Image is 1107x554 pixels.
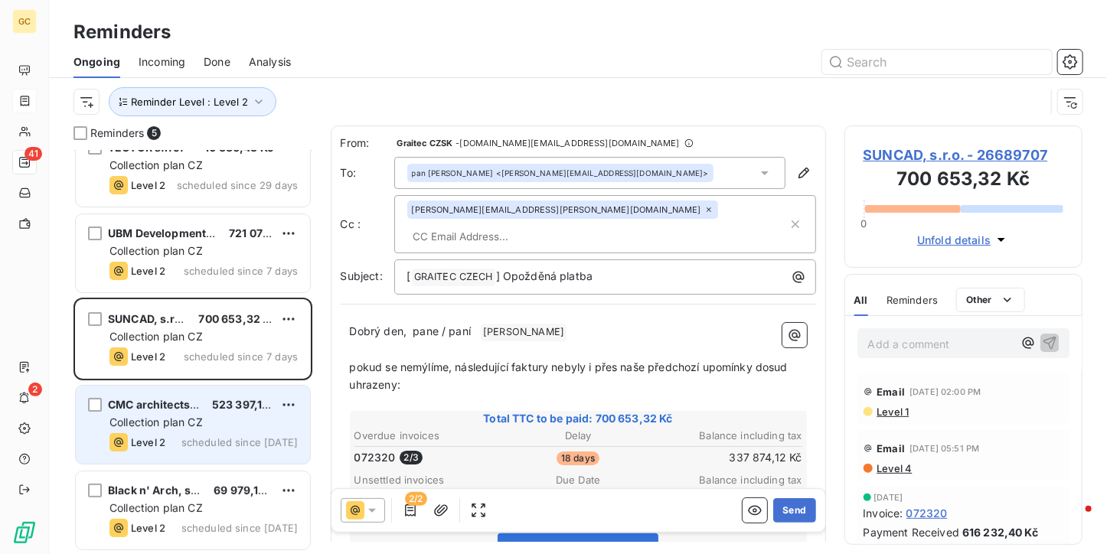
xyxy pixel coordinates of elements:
span: SUNCAD, s.r.o. - 26689707 [864,145,1064,165]
h3: Reminders [73,18,171,46]
span: scheduled since [DATE] [181,436,298,448]
span: Total TTC to be paid: 700 653,32 Kč [352,411,805,426]
span: Dobrý den, pane / paní [350,324,471,337]
span: From: [341,135,394,151]
img: Logo LeanPay [12,520,37,545]
div: grid [73,150,312,554]
span: 721 071,73 Kč [229,226,300,240]
span: 18 days [557,451,599,465]
button: Other [956,288,1025,312]
span: SUNCAD, s.r.o. [108,312,189,325]
span: Reminders [90,125,144,141]
span: Level 2 [131,350,165,363]
button: Send [773,498,815,523]
span: 072320 [354,450,396,465]
span: scheduled since [DATE] [181,522,298,534]
th: Balance including tax [654,428,802,444]
span: Reminders [887,294,938,306]
span: 700 653,32 Kč [198,312,276,325]
th: Unsettled invoices [354,472,502,488]
span: Level 2 [131,265,165,277]
div: GC [12,9,37,34]
input: CC Email Address... [407,225,584,248]
span: [PERSON_NAME] [481,324,567,341]
span: 2 [28,383,42,396]
span: Incoming [139,54,185,70]
iframe: Intercom live chat [1055,502,1092,539]
span: Reminder Level : Level 2 [131,96,248,108]
span: Graitec CZSK [397,138,453,148]
span: pokud se nemýlíme, následující faktury nebyly i přes naše předchozí upomínky dosud uhrazeny: [350,360,791,391]
span: scheduled since 7 days [184,350,298,363]
th: Due Date [504,472,652,488]
span: Analysis [249,54,291,70]
span: Level 2 [131,179,165,191]
span: Done [204,54,230,70]
span: Collection plan CZ [109,330,203,343]
th: Delay [504,428,652,444]
div: <[PERSON_NAME][EMAIL_ADDRESS][DOMAIN_NAME]> [412,168,709,178]
span: UBM Development Czechia s.r.o. [108,226,283,240]
span: Collection plan CZ [109,415,203,429]
span: Level 4 [876,462,913,474]
span: [DATE] 05:51 PM [909,444,979,453]
th: Overdue invoices [354,428,502,444]
span: Level 2 [131,522,165,534]
span: [PERSON_NAME][EMAIL_ADDRESS][PERSON_NAME][DOMAIN_NAME] [412,205,701,214]
span: 2/2 [405,492,426,506]
span: 0 [860,217,867,230]
span: Black n' Arch, s.r.o. [108,484,214,497]
span: [DATE] [874,493,903,502]
h3: 700 653,32 Kč [864,165,1064,196]
span: 41 [24,147,42,161]
span: 523 397,18 Kč [212,398,285,411]
button: Reminder Level : Level 2 [109,87,276,116]
span: Unfold details [917,232,991,248]
span: Level 1 [876,406,909,418]
label: Cc : [341,217,394,232]
span: [ [407,269,411,282]
span: Email [877,442,906,455]
span: GRAITEC CZECH [412,269,495,286]
span: Payment Received [864,524,959,540]
button: Unfold details [913,231,1014,249]
th: Balance including tax [654,472,802,488]
span: Email [877,386,906,398]
span: Subject: [341,269,383,282]
span: 69 979,14 Kč [214,484,281,497]
span: scheduled since 29 days [177,179,298,191]
span: 072320 [906,505,948,521]
span: Collection plan CZ [109,158,203,171]
span: All [854,294,868,306]
span: pan [PERSON_NAME] [412,168,494,178]
span: Level 2 [131,436,165,448]
span: [DATE] 02:00 PM [909,387,981,396]
span: scheduled since 7 days [184,265,298,277]
span: Invoice : [864,505,903,521]
span: ] Opožděná platba [496,269,593,282]
span: Collection plan CZ [109,501,203,514]
span: Collection plan CZ [109,244,203,257]
span: 2 / 3 [400,451,422,464]
span: - [DOMAIN_NAME][EMAIL_ADDRESS][DOMAIN_NAME] [456,138,679,148]
input: Search [822,50,1052,74]
td: 337 874,12 Kč [654,449,802,466]
span: 616 232,40 Kč [962,524,1038,540]
span: Ongoing [73,54,120,70]
span: 5 [147,126,161,140]
label: To: [341,165,394,181]
span: CMC architects, a.s. [108,398,217,411]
